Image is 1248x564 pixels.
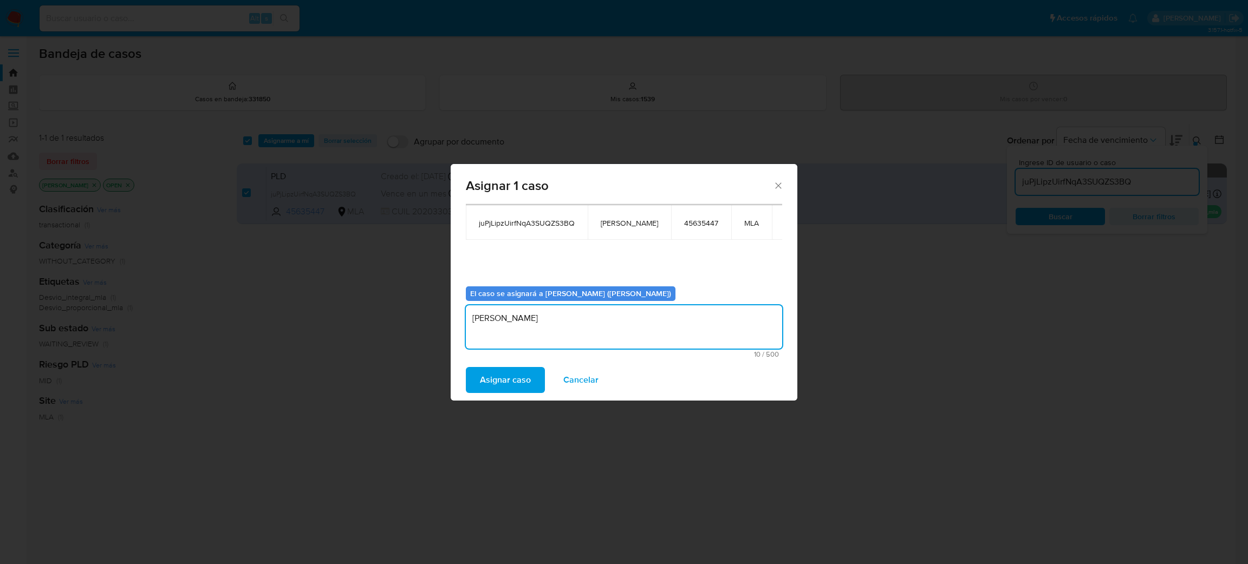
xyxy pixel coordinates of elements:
span: [PERSON_NAME] [601,218,658,228]
b: El caso se asignará a [PERSON_NAME] ([PERSON_NAME]) [470,288,671,299]
span: MLA [744,218,759,228]
span: 45635447 [684,218,718,228]
span: Asignar caso [480,368,531,392]
span: Cancelar [563,368,599,392]
span: Asignar 1 caso [466,179,773,192]
textarea: [PERSON_NAME] [466,305,782,349]
button: Cerrar ventana [773,180,783,190]
span: Máximo 500 caracteres [469,351,779,358]
button: Asignar caso [466,367,545,393]
div: assign-modal [451,164,797,401]
button: Cancelar [549,367,613,393]
span: juPjLipzUirfNqA3SUQZS3BQ [479,218,575,228]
